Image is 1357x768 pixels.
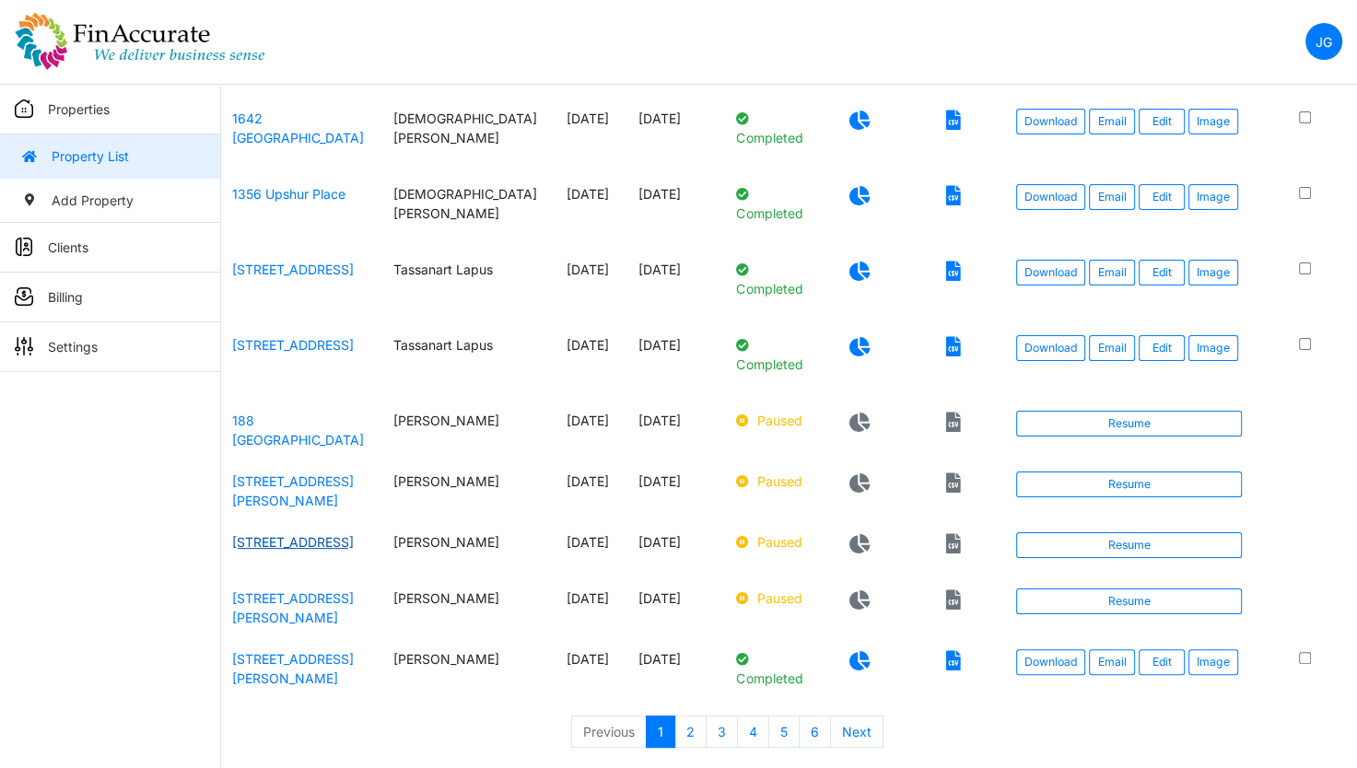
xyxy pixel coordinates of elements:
[1089,109,1135,134] button: Email
[1089,260,1135,285] button: Email
[1316,32,1332,52] p: JG
[15,99,33,118] img: sidemenu_properties.png
[15,238,33,256] img: sidemenu_client.png
[1016,109,1085,134] a: Download
[1016,532,1242,558] a: Resume
[1016,588,1242,614] a: Resume
[382,249,556,324] td: Tassanart Lapus
[232,590,354,625] a: [STREET_ADDRESS][PERSON_NAME]
[736,335,806,374] p: Completed
[232,262,354,277] a: [STREET_ADDRESS]
[1016,260,1085,285] a: Download
[382,577,556,638] td: [PERSON_NAME]
[556,638,626,714] td: [DATE]
[737,716,769,749] a: 4
[627,324,726,400] td: [DATE]
[1188,649,1238,675] button: Image
[382,173,556,249] td: [DEMOGRAPHIC_DATA][PERSON_NAME]
[736,532,806,552] p: Paused
[232,473,354,508] a: [STREET_ADDRESS][PERSON_NAME]
[1305,23,1342,60] a: JG
[382,98,556,173] td: [DEMOGRAPHIC_DATA][PERSON_NAME]
[736,649,806,688] p: Completed
[232,111,364,145] a: 1642 [GEOGRAPHIC_DATA]
[232,651,354,686] a: [STREET_ADDRESS][PERSON_NAME]
[768,716,800,749] a: 5
[627,521,726,577] td: [DATE]
[1089,335,1135,361] button: Email
[382,460,556,521] td: [PERSON_NAME]
[1016,471,1242,497] a: Resume
[382,521,556,577] td: [PERSON_NAME]
[556,98,626,173] td: [DATE]
[1188,335,1238,361] button: Image
[1016,335,1085,361] a: Download
[382,638,556,714] td: [PERSON_NAME]
[232,413,364,448] a: 188 [GEOGRAPHIC_DATA]
[1139,109,1185,134] a: Edit
[627,460,726,521] td: [DATE]
[1139,649,1185,675] a: Edit
[232,337,354,353] a: [STREET_ADDRESS]
[48,287,83,307] p: Billing
[382,400,556,460] td: [PERSON_NAME]
[1089,649,1135,675] button: Email
[1016,184,1085,210] a: Download
[799,716,831,749] a: 6
[627,173,726,249] td: [DATE]
[627,638,726,714] td: [DATE]
[556,324,626,400] td: [DATE]
[736,471,806,491] p: Paused
[1188,260,1238,285] button: Image
[627,249,726,324] td: [DATE]
[1188,109,1238,134] button: Image
[15,337,33,355] img: sidemenu_settings.png
[736,184,806,223] p: Completed
[736,588,806,608] p: Paused
[736,109,806,147] p: Completed
[48,238,88,257] p: Clients
[736,411,806,430] p: Paused
[627,577,726,638] td: [DATE]
[1089,184,1135,210] button: Email
[556,400,626,460] td: [DATE]
[1139,335,1185,361] a: Edit
[48,337,98,356] p: Settings
[48,99,110,119] p: Properties
[556,460,626,521] td: [DATE]
[736,260,806,298] p: Completed
[646,716,675,749] a: 1
[1188,184,1238,210] button: Image
[674,716,707,749] a: 2
[627,400,726,460] td: [DATE]
[15,287,33,306] img: sidemenu_billing.png
[1016,411,1242,436] a: Resume
[556,249,626,324] td: [DATE]
[706,716,738,749] a: 3
[232,186,345,202] a: 1356 Upshur Place
[556,173,626,249] td: [DATE]
[556,521,626,577] td: [DATE]
[382,324,556,400] td: Tassanart Lapus
[15,12,265,71] img: spp logo
[1139,260,1185,285] a: Edit
[830,716,883,749] a: Next
[1016,649,1085,675] a: Download
[1139,184,1185,210] a: Edit
[232,534,354,550] a: [STREET_ADDRESS]
[627,98,726,173] td: [DATE]
[556,577,626,638] td: [DATE]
